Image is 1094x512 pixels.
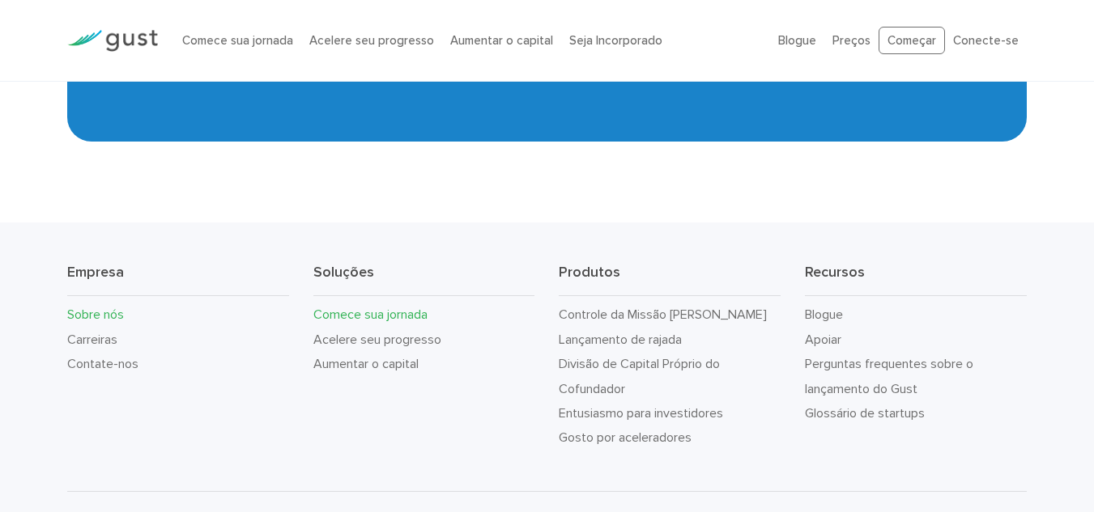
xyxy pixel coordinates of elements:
[67,264,124,281] font: Empresa
[569,33,662,48] a: Seja Incorporado
[67,30,158,52] img: Logotipo da Gust
[67,307,124,322] a: Sobre nós
[953,33,1019,48] a: Conecte-se
[805,307,843,322] a: Blogue
[778,33,816,48] a: Blogue
[805,264,865,281] font: Recursos
[559,332,682,347] a: Lançamento de rajada
[559,264,620,281] font: Produtos
[313,307,428,322] a: Comece sua jornada
[182,33,293,48] a: Comece sua jornada
[888,33,936,48] font: Começar
[559,405,723,421] a: Entusiasmo para investidores
[313,264,374,281] font: Soluções
[313,332,441,347] a: Acelere seu progresso
[879,27,945,55] a: Começar
[805,405,925,421] a: Glossário de startups
[832,33,871,48] a: Preços
[309,33,434,48] a: Acelere seu progresso
[805,356,973,396] a: Perguntas frequentes sobre o lançamento do Gust
[559,307,767,322] a: Controle da Missão [PERSON_NAME]
[805,332,841,347] a: Apoiar
[450,33,553,48] a: Aumentar o capital
[67,356,138,371] a: Contate-nos
[559,429,692,445] a: Gosto por aceleradores
[67,332,117,347] a: Carreiras
[313,356,419,371] a: Aumentar o capital
[559,356,720,396] a: Divisão de Capital Próprio do Cofundador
